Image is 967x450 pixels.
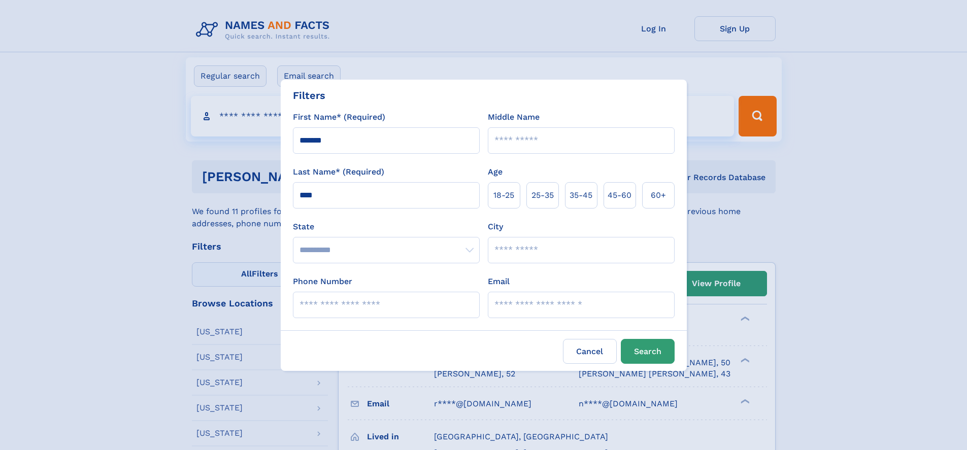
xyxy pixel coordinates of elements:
[293,88,325,103] div: Filters
[621,339,675,364] button: Search
[488,221,503,233] label: City
[531,189,554,201] span: 25‑35
[493,189,514,201] span: 18‑25
[651,189,666,201] span: 60+
[563,339,617,364] label: Cancel
[293,111,385,123] label: First Name* (Required)
[488,166,503,178] label: Age
[293,221,480,233] label: State
[488,275,510,288] label: Email
[293,166,384,178] label: Last Name* (Required)
[488,111,540,123] label: Middle Name
[293,275,352,288] label: Phone Number
[608,189,631,201] span: 45‑60
[570,189,592,201] span: 35‑45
